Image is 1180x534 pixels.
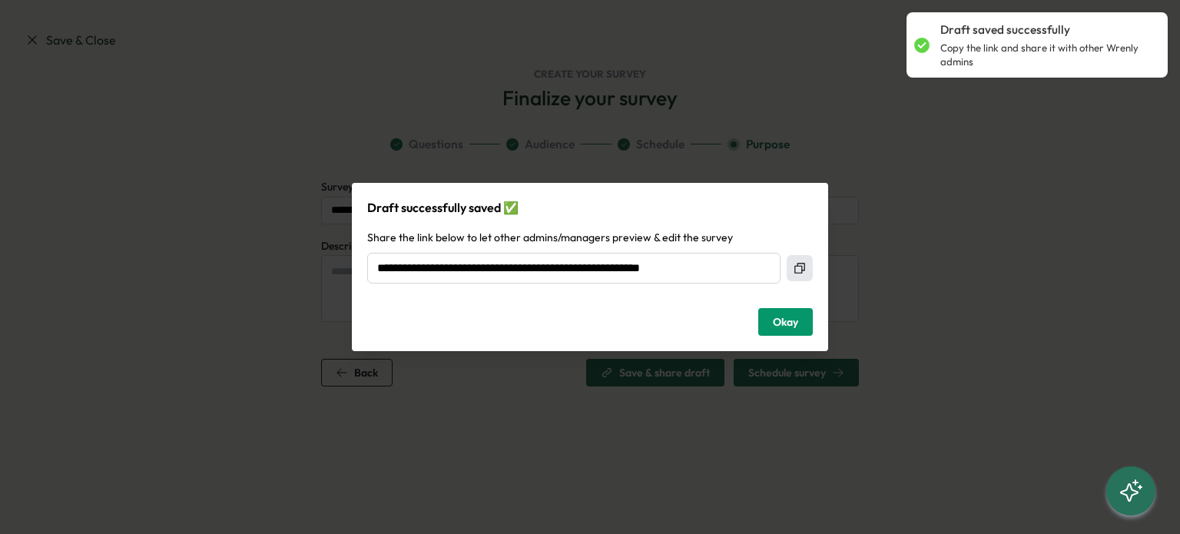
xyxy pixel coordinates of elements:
p: Share the link below to let other admins/managers preview & edit the survey [367,230,813,247]
p: Draft saved successfully [940,22,1152,38]
button: Okay [758,308,813,336]
span: Okay [773,309,798,335]
p: Copy the link and share it with other Wrenly admins [940,41,1152,68]
p: Draft successfully saved ✅ [367,198,519,217]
